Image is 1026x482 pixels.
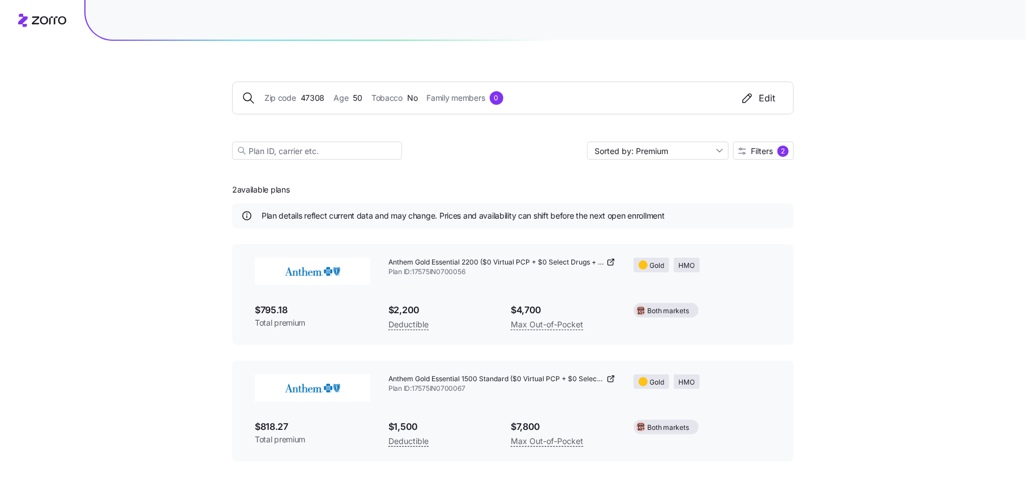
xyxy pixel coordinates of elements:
span: Anthem Gold Essential 1500 Standard ($0 Virtual PCP + $0 Select Drugs + Incentives) [388,374,604,384]
span: Filters [751,147,773,155]
button: Edit [732,91,784,105]
span: $7,800 [511,420,615,434]
span: Family members [427,92,485,104]
span: Both markets [648,423,689,433]
span: Tobacco [371,92,403,104]
span: Max Out-of-Pocket [511,318,583,331]
span: Anthem Gold Essential 2200 ($0 Virtual PCP + $0 Select Drugs + Incentives) [388,258,604,267]
span: Deductible [388,434,429,448]
span: Plan ID: 17575IN0700056 [388,267,615,277]
span: Plan ID: 17575IN0700067 [388,384,615,394]
span: $2,200 [388,303,493,317]
span: $1,500 [388,420,493,434]
span: Gold [650,261,664,271]
input: Sort by [587,142,729,160]
span: HMO [679,261,695,271]
span: 50 [353,92,362,104]
input: Plan ID, carrier etc. [232,142,402,160]
span: 2 available plans [232,184,290,195]
img: Anthem [255,258,370,285]
img: Anthem [255,374,370,402]
span: HMO [679,377,695,388]
span: Max Out-of-Pocket [511,434,583,448]
span: Zip code [264,92,296,104]
span: $818.27 [255,420,370,434]
span: Total premium [255,317,370,329]
span: Plan details reflect current data and may change. Prices and availability can shift before the ne... [262,210,665,221]
button: Filters2 [733,142,794,160]
span: Deductible [388,318,429,331]
span: $4,700 [511,303,615,317]
span: Both markets [648,306,689,317]
div: 0 [490,91,503,105]
span: Gold [650,377,664,388]
div: 2 [777,146,789,157]
span: No [407,92,417,104]
span: Total premium [255,434,370,445]
span: Age [334,92,348,104]
span: 47308 [301,92,325,104]
span: $795.18 [255,303,370,317]
div: Edit [741,91,775,105]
